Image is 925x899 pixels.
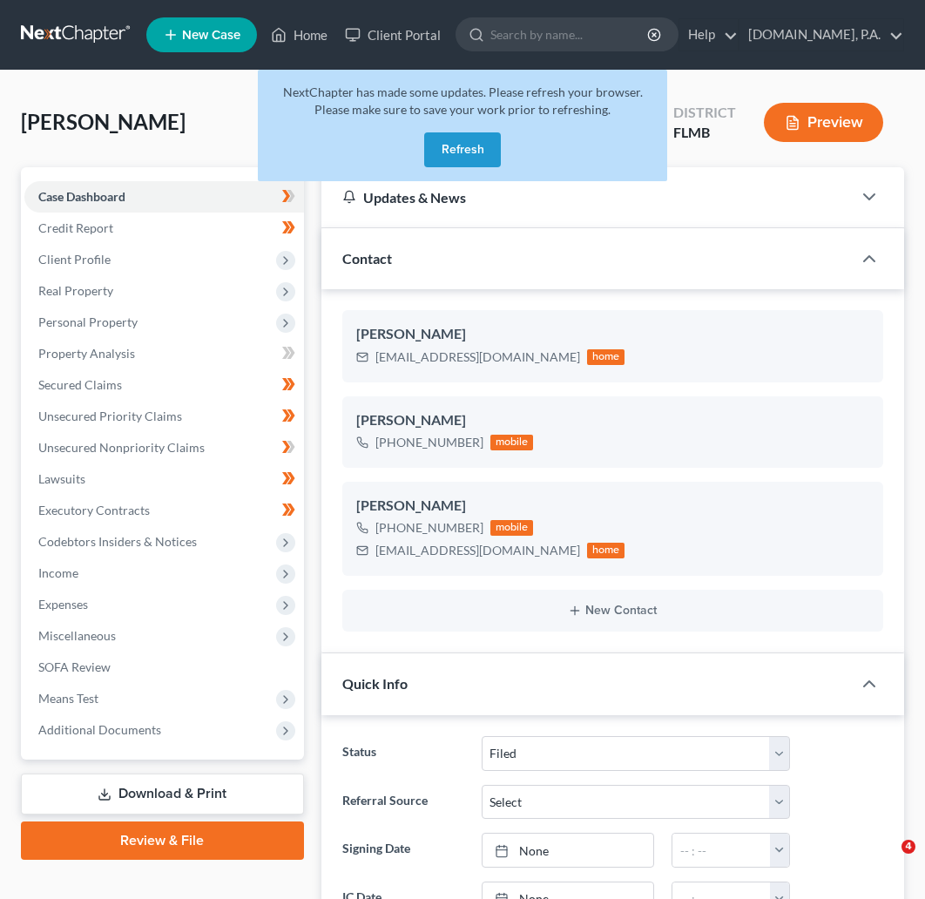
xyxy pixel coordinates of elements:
[334,785,473,820] label: Referral Source
[24,463,304,495] a: Lawsuits
[24,369,304,401] a: Secured Claims
[587,543,625,558] div: home
[21,109,186,134] span: [PERSON_NAME]
[673,123,736,143] div: FLMB
[356,324,869,345] div: [PERSON_NAME]
[38,565,78,580] span: Income
[356,410,869,431] div: [PERSON_NAME]
[38,283,113,298] span: Real Property
[38,597,88,612] span: Expenses
[342,188,831,206] div: Updates & News
[38,440,205,455] span: Unsecured Nonpriority Claims
[38,377,122,392] span: Secured Claims
[739,19,903,51] a: [DOMAIN_NAME], P.A.
[342,675,408,692] span: Quick Info
[375,519,483,537] div: [PHONE_NUMBER]
[334,736,473,771] label: Status
[342,250,392,267] span: Contact
[490,18,650,51] input: Search by name...
[375,348,580,366] div: [EMAIL_ADDRESS][DOMAIN_NAME]
[672,834,770,867] input: -- : --
[356,604,869,618] button: New Contact
[38,189,125,204] span: Case Dashboard
[673,103,736,123] div: District
[283,84,643,117] span: NextChapter has made some updates. Please refresh your browser. Please make sure to save your wor...
[38,471,85,486] span: Lawsuits
[375,434,483,451] div: [PHONE_NUMBER]
[334,833,473,868] label: Signing Date
[24,401,304,432] a: Unsecured Priority Claims
[21,821,304,860] a: Review & File
[21,774,304,815] a: Download & Print
[38,409,182,423] span: Unsecured Priority Claims
[38,220,113,235] span: Credit Report
[901,840,915,854] span: 4
[38,314,138,329] span: Personal Property
[262,19,336,51] a: Home
[24,338,304,369] a: Property Analysis
[483,834,653,867] a: None
[424,132,501,167] button: Refresh
[38,346,135,361] span: Property Analysis
[24,432,304,463] a: Unsecured Nonpriority Claims
[38,691,98,706] span: Means Test
[38,534,197,549] span: Codebtors Insiders & Notices
[24,495,304,526] a: Executory Contracts
[24,213,304,244] a: Credit Report
[490,435,534,450] div: mobile
[336,19,449,51] a: Client Portal
[24,652,304,683] a: SOFA Review
[38,659,111,674] span: SOFA Review
[38,252,111,267] span: Client Profile
[866,840,908,882] iframe: Intercom live chat
[679,19,738,51] a: Help
[38,503,150,517] span: Executory Contracts
[587,349,625,365] div: home
[356,496,869,517] div: [PERSON_NAME]
[764,103,883,142] button: Preview
[490,520,534,536] div: mobile
[375,542,580,559] div: [EMAIL_ADDRESS][DOMAIN_NAME]
[38,722,161,737] span: Additional Documents
[182,29,240,42] span: New Case
[24,181,304,213] a: Case Dashboard
[38,628,116,643] span: Miscellaneous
